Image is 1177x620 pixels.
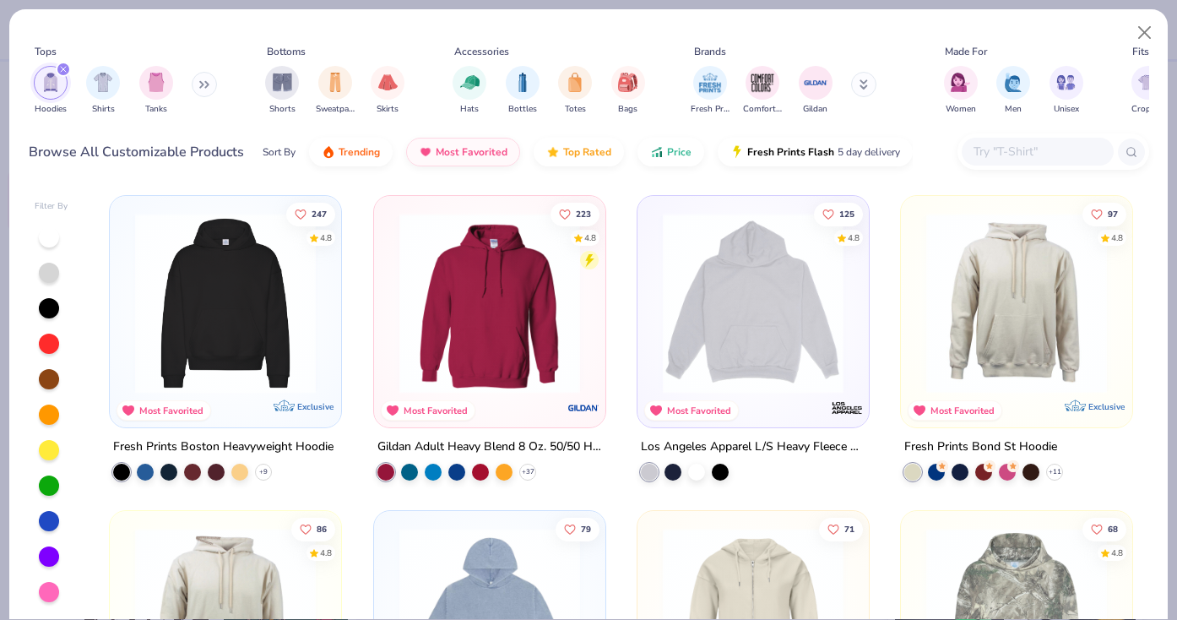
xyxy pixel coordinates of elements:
button: Close [1129,17,1161,49]
button: Like [555,518,599,541]
span: Comfort Colors [743,103,782,116]
div: Fits [1132,44,1149,59]
div: 4.8 [1111,547,1123,560]
button: filter button [996,66,1030,116]
img: Gildan Image [803,70,828,95]
button: filter button [691,66,730,116]
span: Skirts [377,103,399,116]
img: 6531d6c5-84f2-4e2d-81e4-76e2114e47c4 [654,213,852,394]
div: Gildan Adult Heavy Blend 8 Oz. 50/50 Hooded Sweatshirt [377,437,602,458]
img: a164e800-7022-4571-a324-30c76f641635 [588,213,786,394]
button: Like [291,518,335,541]
div: Brands [694,44,726,59]
button: Price [637,138,704,166]
div: filter for Cropped [1131,66,1165,116]
img: Gildan logo [567,391,600,425]
span: 125 [839,209,854,218]
button: Like [286,202,335,226]
button: Trending [309,138,393,166]
button: filter button [558,66,592,116]
span: Price [667,145,692,159]
img: Men Image [1004,73,1022,92]
img: Unisex Image [1056,73,1076,92]
div: filter for Totes [558,66,592,116]
div: filter for Shorts [265,66,299,116]
span: Shorts [269,103,296,116]
span: Exclusive [1088,401,1125,412]
button: Like [550,202,599,226]
span: 86 [317,525,327,534]
div: Los Angeles Apparel L/S Heavy Fleece Hoodie Po 14 Oz [641,437,865,458]
div: Fresh Prints Boston Heavyweight Hoodie [113,437,334,458]
button: filter button [1050,66,1083,116]
img: flash.gif [730,145,744,159]
img: trending.gif [322,145,335,159]
div: filter for Women [944,66,978,116]
img: Totes Image [566,73,584,92]
span: 71 [844,525,854,534]
div: filter for Bottles [506,66,540,116]
div: 4.8 [1111,231,1123,244]
img: Skirts Image [378,73,398,92]
button: filter button [799,66,833,116]
img: Hats Image [460,73,480,92]
span: Exclusive [298,401,334,412]
button: filter button [139,66,173,116]
img: Shirts Image [94,73,113,92]
button: filter button [506,66,540,116]
button: filter button [453,66,486,116]
img: most_fav.gif [419,145,432,159]
span: Men [1005,103,1022,116]
img: Bottles Image [513,73,532,92]
img: Hoodies Image [41,73,60,92]
div: filter for Tanks [139,66,173,116]
div: Sort By [263,144,296,160]
span: + 11 [1049,467,1061,477]
input: Try "T-Shirt" [972,142,1102,161]
div: Accessories [454,44,509,59]
span: Cropped [1131,103,1165,116]
span: Shirts [92,103,115,116]
div: filter for Men [996,66,1030,116]
img: Women Image [951,73,970,92]
span: Tanks [145,103,167,116]
button: Like [1082,518,1126,541]
img: 7a261990-f1c3-47fe-abf2-b94cf530bb8d [852,213,1050,394]
img: Sweatpants Image [326,73,344,92]
button: Like [1082,202,1126,226]
span: Unisex [1054,103,1079,116]
button: Most Favorited [406,138,520,166]
img: 91acfc32-fd48-4d6b-bdad-a4c1a30ac3fc [127,213,324,394]
span: 79 [580,525,590,534]
div: 4.8 [320,231,332,244]
span: Hats [460,103,479,116]
div: filter for Hoodies [34,66,68,116]
div: 4.8 [320,547,332,560]
span: 5 day delivery [838,143,900,162]
button: filter button [1131,66,1165,116]
img: Bags Image [618,73,637,92]
button: filter button [316,66,355,116]
span: + 9 [259,467,268,477]
button: filter button [34,66,68,116]
button: Top Rated [534,138,624,166]
button: Like [819,518,863,541]
span: Gildan [803,103,827,116]
span: + 37 [521,467,534,477]
img: Fresh Prints Image [697,70,723,95]
button: filter button [86,66,120,116]
span: Fresh Prints [691,103,730,116]
span: Most Favorited [436,145,507,159]
button: filter button [371,66,404,116]
span: Trending [339,145,380,159]
span: Totes [565,103,586,116]
img: Tanks Image [147,73,165,92]
div: filter for Sweatpants [316,66,355,116]
div: 4.8 [848,231,860,244]
button: filter button [611,66,645,116]
button: filter button [743,66,782,116]
span: Bottles [508,103,537,116]
img: Los Angeles Apparel logo [830,391,864,425]
div: Filter By [35,200,68,213]
div: filter for Unisex [1050,66,1083,116]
